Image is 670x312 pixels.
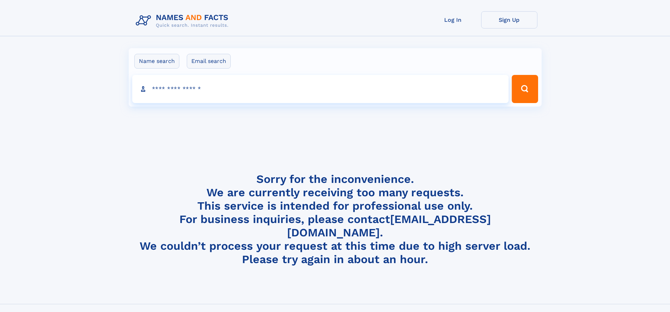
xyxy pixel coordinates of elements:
[133,172,537,266] h4: Sorry for the inconvenience. We are currently receiving too many requests. This service is intend...
[512,75,538,103] button: Search Button
[187,54,231,69] label: Email search
[133,11,234,30] img: Logo Names and Facts
[481,11,537,28] a: Sign Up
[134,54,179,69] label: Name search
[132,75,509,103] input: search input
[287,212,491,239] a: [EMAIL_ADDRESS][DOMAIN_NAME]
[425,11,481,28] a: Log In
